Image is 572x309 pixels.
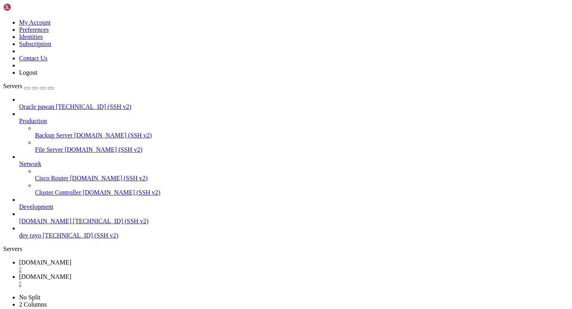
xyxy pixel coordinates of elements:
x-row: * Strictly confined Kubernetes makes edge and IoT secure. Learn how MicroK8s [3,89,468,96]
a: Cisco Router [DOMAIN_NAME] (SSH v2) [35,175,569,182]
img: Shellngn [3,3,49,11]
a: Cluster Controller [DOMAIN_NAME] (SSH v2) [35,189,569,196]
x-row: : $ cd [3,195,468,201]
a: 2 Columns [19,301,47,308]
li: Backup Server [DOMAIN_NAME] (SSH v2) [35,125,569,139]
x-row: System information as of [DATE] [3,43,468,50]
x-row: just raised the bar for easy, resilient and secure K8s cluster deployment. [3,96,468,102]
span: Oracle pawan [19,103,54,110]
span: ubuntu@prod-rayo [3,195,54,201]
x-row: Expanded Security Maintenance for Applications is not enabled. [3,122,468,129]
li: Cisco Router [DOMAIN_NAME] (SSH v2) [35,168,569,182]
span: File Server [35,146,63,153]
div: Servers [3,245,569,253]
span: [DOMAIN_NAME] [19,259,71,266]
x-row: * Management: [URL][DOMAIN_NAME] [3,23,468,30]
x-row: Usage of /: 39.0% of 28.02GB Users logged in: 0 [3,63,468,70]
span: Network [19,160,41,167]
div: (22, 29) [77,195,80,201]
x-row: System load: 0.03 Processes: 295 [3,56,468,63]
a: Subscription [19,41,51,47]
span: [DOMAIN_NAME] (SSH v2) [65,146,143,153]
a: dev rayo [TECHNICAL_ID] (SSH v2) [19,232,569,239]
span: [TECHNICAL_ID] (SSH v2) [56,103,131,110]
li: Network [19,153,569,196]
li: Oracle pawan [TECHNICAL_ID] (SSH v2) [19,96,569,110]
x-row: Swap usage: 0% [3,76,468,83]
span: [DOMAIN_NAME] [19,273,71,280]
a:  [19,280,569,288]
a: Development [19,203,569,211]
li: Development [19,196,569,211]
x-row: Learn more about enabling ESM Apps service at [URL][DOMAIN_NAME] [3,162,468,168]
span: ~ [57,195,60,201]
span: Backup Server [35,132,73,139]
a: Logout [19,69,37,76]
span: [DOMAIN_NAME] (SSH v2) [70,175,148,182]
span: [DOMAIN_NAME] (SSH v2) [74,132,152,139]
x-row: *** System restart required *** [3,182,468,188]
x-row: Memory usage: 26% IPv4 address for eth0: [TECHNICAL_ID] [3,69,468,76]
a: No Split [19,294,41,301]
a: Oracle pawan [TECHNICAL_ID] (SSH v2) [19,103,569,110]
span: Cisco Router [35,175,68,182]
li: Production [19,110,569,153]
x-row: * Support: [URL][DOMAIN_NAME] [3,30,468,37]
x-row: 12 additional security updates can be applied with ESM Apps. [3,155,468,162]
x-row: To see these additional updates run: apt list --upgradable [3,142,468,149]
a: File Server [DOMAIN_NAME] (SSH v2) [35,146,569,153]
span: [DOMAIN_NAME] [19,218,71,224]
li: [DOMAIN_NAME] [TECHNICAL_ID] (SSH v2) [19,211,569,225]
a: App.rayo.work [19,273,569,288]
a: My Account [19,19,51,26]
a: Servers [3,83,54,89]
span: [TECHNICAL_ID] (SSH v2) [43,232,118,239]
span: dev rayo [19,232,41,239]
a: Backup Server [DOMAIN_NAME] (SSH v2) [35,132,569,139]
li: dev rayo [TECHNICAL_ID] (SSH v2) [19,225,569,239]
span: Production [19,118,47,124]
a: Preferences [19,26,49,33]
a: Network [19,160,569,168]
span: Cluster Controller [35,189,81,196]
x-row: Welcome to Ubuntu 24.04.2 LTS (GNU/Linux 6.11.0-1012-azure x86_64) [3,3,468,10]
a: [DOMAIN_NAME] [TECHNICAL_ID] (SSH v2) [19,218,569,225]
a: Identities [19,33,43,40]
x-row: [URL][DOMAIN_NAME] [3,109,468,116]
a:  [19,266,569,273]
span: Development [19,203,53,210]
li: Cluster Controller [DOMAIN_NAME] (SSH v2) [35,182,569,196]
x-row: 71 updates can be applied immediately. [3,135,468,142]
a: Contact Us [19,55,48,62]
span: Servers [3,83,22,89]
a: Production [19,118,569,125]
x-row: * Documentation: [URL][DOMAIN_NAME] [3,16,468,23]
a: App.rayo.work [19,259,569,273]
x-row: Last login: [DATE] from [TECHNICAL_ID] [3,188,468,195]
li: File Server [DOMAIN_NAME] (SSH v2) [35,139,569,153]
span: [DOMAIN_NAME] (SSH v2) [83,189,160,196]
span: [TECHNICAL_ID] (SSH v2) [73,218,149,224]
